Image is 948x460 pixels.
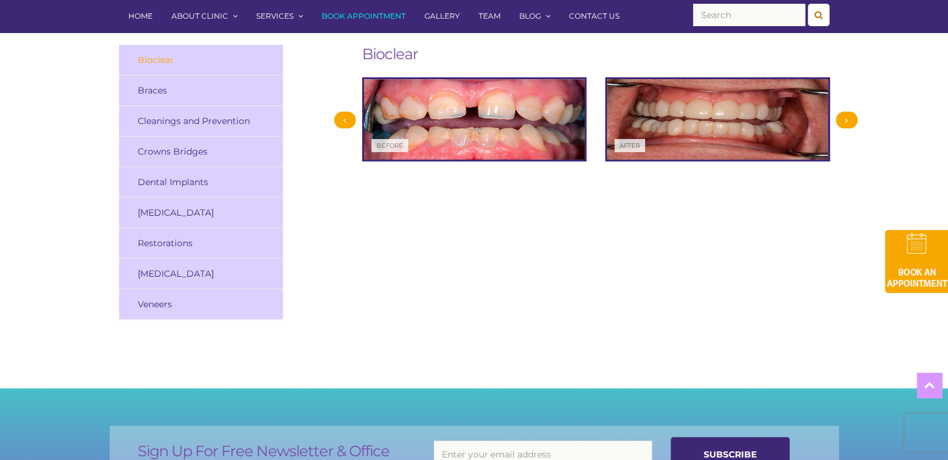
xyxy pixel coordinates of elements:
img: book-an-appointment-hod-gld.png [885,230,948,293]
a: [MEDICAL_DATA] [119,198,284,228]
a: Braces [119,75,284,106]
a: Cleanings and Prevention [119,106,284,137]
a: [MEDICAL_DATA] [119,259,284,289]
a: Veneers [119,289,284,320]
div: Before [371,139,408,152]
a: Restorations [119,228,284,259]
h2: Bioclear [362,44,830,65]
input: Search [693,4,805,26]
div: After [615,139,645,152]
a: Top [917,373,942,398]
a: Crowns Bridges [119,137,284,167]
a: Dental Implants [119,167,284,198]
a: Bioclear [119,45,284,75]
